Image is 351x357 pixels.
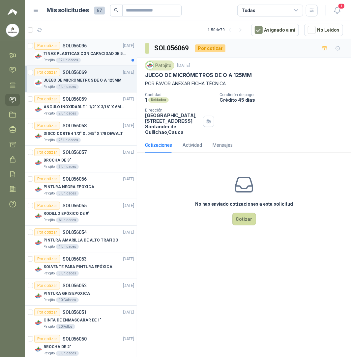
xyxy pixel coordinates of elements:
[63,230,87,235] p: SOL056054
[44,77,122,84] p: JUEGO DE MICRÓMETROS DE O A 125MM
[34,186,42,193] img: Company Logo
[34,292,42,300] img: Company Logo
[63,97,87,101] p: SOL056059
[34,68,60,76] div: Por cotizar
[34,266,42,273] img: Company Logo
[34,52,42,60] img: Company Logo
[34,132,42,140] img: Company Logo
[44,191,55,196] p: Patojito
[94,7,105,14] span: 67
[331,5,343,16] button: 1
[25,66,137,92] a: Por cotizarSOL056069[DATE] Company LogoJUEGO DE MICRÓMETROS DE O A 125MMPatojito1 Unidades
[44,157,71,164] p: BROCHA DE 3"
[145,61,174,70] div: Patojito
[25,252,137,279] a: Por cotizarSOL056053[DATE] Company LogoSOLVENTE PARA PINTURA EPÓXICAPatojito8 Unidades
[242,7,255,14] div: Todas
[56,111,79,116] div: 2 Unidades
[56,138,81,143] div: 25 Unidades
[123,309,134,316] p: [DATE]
[63,203,87,208] p: SOL056055
[34,175,60,183] div: Por cotizar
[44,291,90,297] p: PINTURA GRIS EPOXICA
[208,25,246,35] div: 1 - 50 de 79
[177,63,190,69] p: [DATE]
[123,203,134,209] p: [DATE]
[219,92,348,97] p: Condición de pago
[44,217,55,223] p: Patojito
[44,344,71,350] p: BROCHA DE 2"
[34,212,42,220] img: Company Logo
[145,108,200,113] p: Dirección
[145,92,214,97] p: Cantidad
[34,319,42,327] img: Company Logo
[44,324,55,329] p: Patojito
[219,97,348,103] p: Crédito 45 días
[145,80,343,87] p: POR FAVOR ANEXAR FICHA TÉCNICA
[44,131,123,137] p: DISCO CORTE 4 1/2" X .045" X 7/8 DEWALT
[63,310,87,315] p: SOL056051
[44,184,94,190] p: PINTURA NEGRA EPOXICA
[123,96,134,102] p: [DATE]
[195,200,293,208] h3: No has enviado cotizaciones a esta solicitud
[44,264,112,270] p: SOLVENTE PARA PINTURA EPÓXICA
[44,58,55,63] p: Patojito
[56,217,79,223] div: 6 Unidades
[63,70,87,75] p: SOL056069
[25,172,137,199] a: Por cotizarSOL056056[DATE] Company LogoPINTURA NEGRA EPOXICAPatojito3 Unidades
[34,42,60,50] div: Por cotizar
[44,297,55,303] p: Patojito
[213,141,233,149] div: Mensajes
[34,239,42,247] img: Company Logo
[44,351,55,356] p: Patojito
[25,92,137,119] a: Por cotizarSOL056059[DATE] Company LogoANGULO INOXIDABLE 1 1/2" X 3/16" X 6MTSPatojito2 Unidades
[56,351,79,356] div: 5 Unidades
[34,106,42,114] img: Company Logo
[123,283,134,289] p: [DATE]
[123,69,134,76] p: [DATE]
[123,43,134,49] p: [DATE]
[34,202,60,210] div: Por cotizar
[145,72,252,79] p: JUEGO DE MICRÓMETROS DE O A 125MM
[304,24,343,36] button: No Leídos
[44,271,55,276] p: Patojito
[123,256,134,262] p: [DATE]
[34,255,60,263] div: Por cotizar
[123,149,134,156] p: [DATE]
[25,279,137,306] a: Por cotizarSOL056052[DATE] Company LogoPINTURA GRIS EPOXICAPatojito10 Galones
[34,159,42,167] img: Company Logo
[123,123,134,129] p: [DATE]
[25,146,137,172] a: Por cotizarSOL056057[DATE] Company LogoBROCHA DE 3"Patojito5 Unidades
[183,141,202,149] div: Actividad
[146,62,154,69] img: Company Logo
[44,211,89,217] p: RODILLO EPÓXICO DE 9"
[63,43,87,48] p: SOL056096
[25,199,137,226] a: Por cotizarSOL056055[DATE] Company LogoRODILLO EPÓXICO DE 9"Patojito6 Unidades
[44,51,126,57] p: TINAS PLASTICAS CON CAPACIDAD DE 50 KG
[34,148,60,156] div: Por cotizar
[145,97,147,103] p: 1
[56,244,79,249] div: 1 Unidades
[44,111,55,116] p: Patojito
[34,308,60,316] div: Por cotizar
[123,229,134,236] p: [DATE]
[25,39,137,66] a: Por cotizarSOL056096[DATE] Company LogoTINAS PLASTICAS CON CAPACIDAD DE 50 KGPatojito12 Unidades
[145,113,200,135] p: [GEOGRAPHIC_DATA], [STREET_ADDRESS] Santander de Quilichao , Cauca
[34,335,60,343] div: Por cotizar
[63,283,87,288] p: SOL056052
[34,95,60,103] div: Por cotizar
[34,79,42,87] img: Company Logo
[56,164,79,169] div: 5 Unidades
[56,324,75,329] div: 20 Rollos
[56,84,79,89] div: 1 Unidades
[155,43,190,53] h3: SOL056069
[44,244,55,249] p: Patojito
[251,24,299,36] button: Asignado a mi
[34,228,60,236] div: Por cotizar
[63,150,87,155] p: SOL056057
[63,177,87,181] p: SOL056056
[63,337,87,341] p: SOL056050
[63,257,87,261] p: SOL056053
[44,317,102,323] p: CINTA DE ENMASCARAR DE 1"
[34,345,42,353] img: Company Logo
[148,97,169,103] div: Unidades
